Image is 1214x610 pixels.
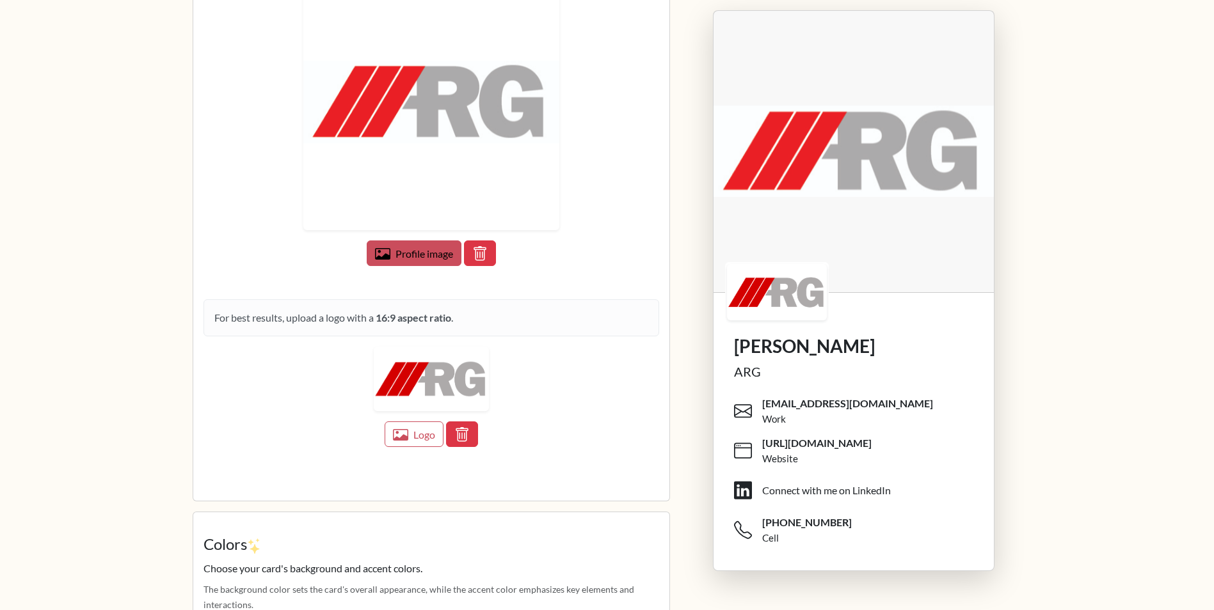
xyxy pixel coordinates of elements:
[413,428,435,441] span: Logo
[762,396,933,411] span: [EMAIL_ADDRESS][DOMAIN_NAME]
[204,533,659,561] legend: Colors
[734,336,973,357] h1: [PERSON_NAME]
[204,299,659,336] div: For best results, upload a logo with a .
[374,347,489,411] img: ae5ea111-b223-4800-ac96-f606ecdbcd5b.png
[734,511,984,551] span: [PHONE_NUMBER]Cell
[762,483,891,499] div: Connect with me on LinkedIn
[367,240,461,266] button: Profile image
[727,264,827,320] img: logo
[734,363,973,382] div: ARG
[395,247,453,260] span: Profile image
[685,10,1022,602] div: Lynkle card preview
[734,432,984,471] span: [URL][DOMAIN_NAME]Website
[734,471,984,511] span: Connect with me on LinkedIn
[385,421,443,447] button: Logo
[714,11,994,292] img: profile picture
[204,584,634,610] small: The background color sets the card's overall appearance, while the accent color emphasizes key el...
[762,451,798,466] div: Website
[734,392,984,432] span: [EMAIL_ADDRESS][DOMAIN_NAME]Work
[762,412,786,426] div: Work
[762,436,872,450] span: [URL][DOMAIN_NAME]
[376,311,451,324] strong: 16:9 aspect ratio
[204,561,659,576] span: Choose your card's background and accent colors.
[762,515,852,529] span: [PHONE_NUMBER]
[762,531,779,545] div: Cell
